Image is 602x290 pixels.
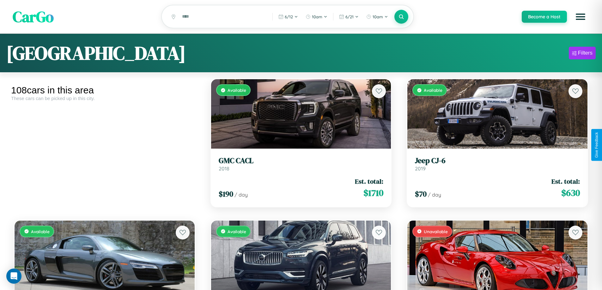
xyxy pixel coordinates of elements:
button: 10am [302,12,331,22]
a: GMC CACL2018 [219,156,384,172]
span: $ 1710 [363,186,383,199]
a: Jeep CJ-62019 [415,156,580,172]
div: Give Feedback [594,132,599,158]
h1: [GEOGRAPHIC_DATA] [6,40,186,66]
span: / day [234,192,248,198]
span: CarGo [13,6,54,27]
span: Est. total: [551,177,580,186]
button: 10am [363,12,391,22]
button: 6/12 [275,12,301,22]
span: / day [428,192,441,198]
div: Open Intercom Messenger [6,269,21,284]
span: 6 / 21 [345,14,354,19]
span: $ 630 [561,186,580,199]
div: Filters [578,50,593,56]
span: 6 / 12 [285,14,293,19]
span: 10am [373,14,383,19]
button: Become a Host [522,11,567,23]
span: 2018 [219,165,229,172]
span: Unavailable [424,229,448,234]
span: 2019 [415,165,426,172]
span: Est. total: [355,177,383,186]
h3: GMC CACL [219,156,384,165]
span: Available [228,229,246,234]
span: Available [31,229,50,234]
div: These cars can be picked up in this city. [11,96,198,101]
span: $ 190 [219,189,233,199]
button: 6/21 [336,12,362,22]
span: Available [228,87,246,93]
button: Filters [569,47,596,59]
span: 10am [312,14,322,19]
button: Open menu [572,8,589,26]
div: 108 cars in this area [11,85,198,96]
span: $ 70 [415,189,427,199]
h3: Jeep CJ-6 [415,156,580,165]
span: Available [424,87,442,93]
